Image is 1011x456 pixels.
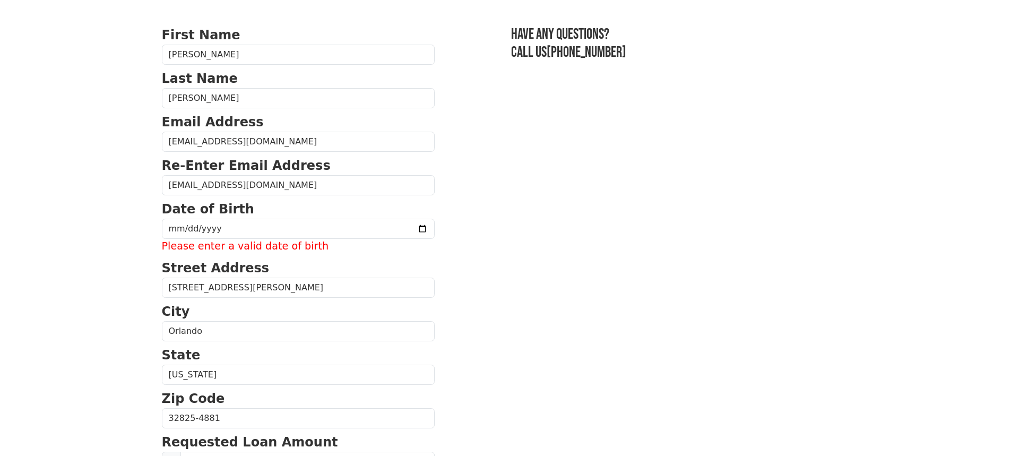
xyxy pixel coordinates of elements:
[162,321,435,341] input: City
[162,88,435,108] input: Last Name
[162,132,435,152] input: Email Address
[547,44,626,61] a: [PHONE_NUMBER]
[162,71,238,86] strong: Last Name
[162,261,270,276] strong: Street Address
[162,435,338,450] strong: Requested Loan Amount
[162,304,190,319] strong: City
[162,239,435,254] label: Please enter a valid date of birth
[162,202,254,217] strong: Date of Birth
[162,348,201,363] strong: State
[162,28,240,42] strong: First Name
[162,408,435,428] input: Zip Code
[162,175,435,195] input: Re-Enter Email Address
[511,25,850,44] h3: Have any questions?
[162,391,225,406] strong: Zip Code
[511,44,850,62] h3: Call us
[162,278,435,298] input: Street Address
[162,115,264,130] strong: Email Address
[162,45,435,65] input: First Name
[162,158,331,173] strong: Re-Enter Email Address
